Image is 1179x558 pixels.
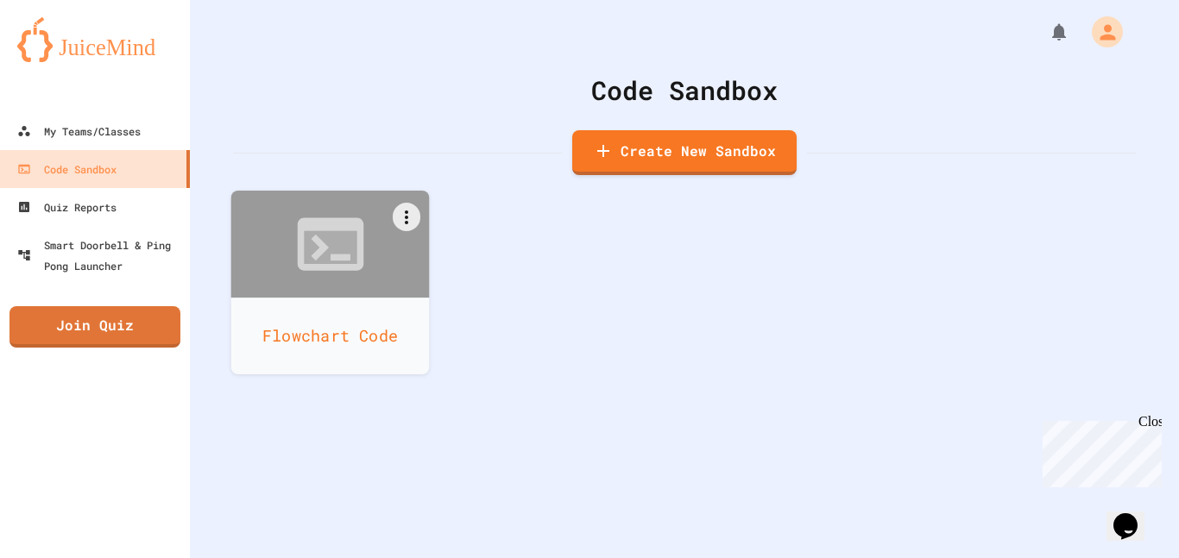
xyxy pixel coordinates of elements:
div: My Notifications [1017,17,1074,47]
div: My Account [1074,12,1127,52]
div: Smart Doorbell & Ping Pong Launcher [17,235,183,276]
iframe: chat widget [1036,414,1162,487]
div: Code Sandbox [233,71,1136,110]
img: logo-orange.svg [17,17,173,62]
div: Quiz Reports [17,197,117,217]
div: Flowchart Code [231,298,430,374]
div: Code Sandbox [17,159,117,179]
a: Flowchart Code [231,191,430,374]
div: Chat with us now!Close [7,7,119,110]
a: Create New Sandbox [572,130,797,175]
a: Join Quiz [9,306,180,348]
div: My Teams/Classes [17,121,141,141]
iframe: chat widget [1106,489,1162,541]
